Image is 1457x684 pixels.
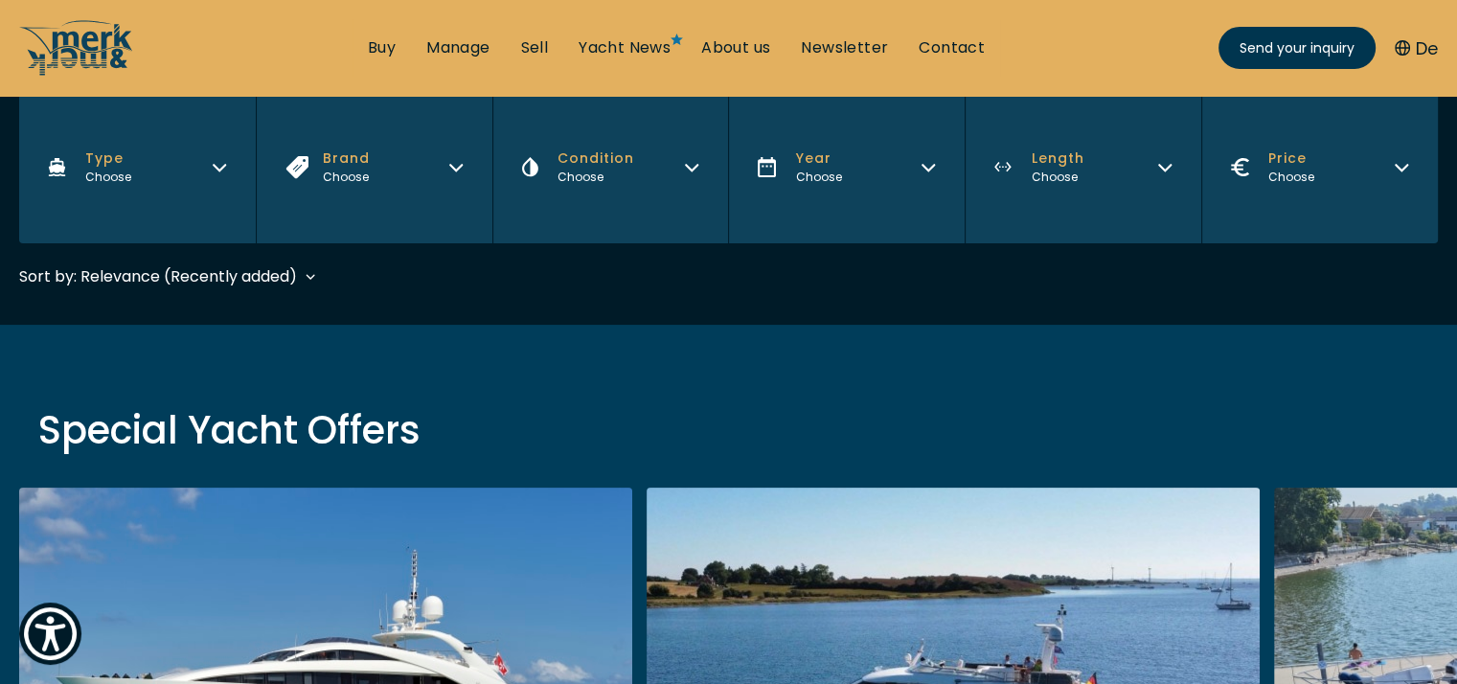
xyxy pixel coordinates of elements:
button: BrandChoose [256,91,492,243]
button: Show Accessibility Preferences [19,603,81,665]
span: Price [1268,148,1314,169]
button: De [1395,35,1438,61]
span: Year [795,148,841,169]
span: Length [1032,148,1084,169]
button: PriceChoose [1201,91,1438,243]
button: ConditionChoose [492,91,729,243]
div: Choose [795,169,841,186]
a: Manage [426,37,489,58]
span: Type [85,148,131,169]
a: Send your inquiry [1218,27,1376,69]
div: Choose [323,169,370,186]
span: Send your inquiry [1240,38,1355,58]
a: Newsletter [801,37,888,58]
a: Sell [520,37,548,58]
a: Buy [368,37,396,58]
button: TypeChoose [19,91,256,243]
div: Choose [1032,169,1084,186]
a: Contact [919,37,985,58]
a: / [19,60,134,82]
a: Yacht News [579,37,671,58]
a: About us [701,37,770,58]
button: YearChoose [728,91,965,243]
button: LengthChoose [965,91,1201,243]
div: Sort by: Relevance (Recently added) [19,264,297,288]
div: Choose [85,169,131,186]
span: Brand [323,148,370,169]
div: Choose [1268,169,1314,186]
span: Condition [558,148,634,169]
div: Choose [558,169,634,186]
